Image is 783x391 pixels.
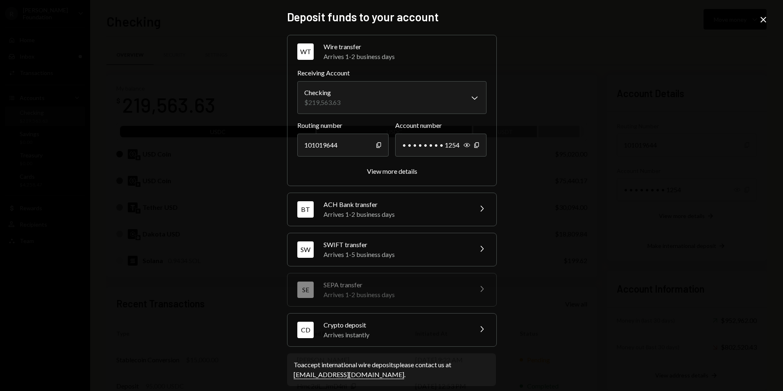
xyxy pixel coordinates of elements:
[324,330,467,340] div: Arrives instantly
[297,241,314,258] div: SW
[287,273,496,306] button: SESEPA transferArrives 1-2 business days
[297,282,314,298] div: SE
[297,43,314,60] div: WT
[395,120,487,130] label: Account number
[297,68,487,176] div: WTWire transferArrives 1-2 business days
[294,371,404,379] a: [EMAIL_ADDRESS][DOMAIN_NAME]
[324,290,467,300] div: Arrives 1-2 business days
[395,134,487,157] div: • • • • • • • • 1254
[324,200,467,209] div: ACH Bank transfer
[297,322,314,338] div: CD
[297,81,487,114] button: Receiving Account
[287,233,496,266] button: SWSWIFT transferArrives 1-5 business days
[367,167,417,176] button: View more details
[324,42,487,52] div: Wire transfer
[324,209,467,219] div: Arrives 1-2 business days
[324,240,467,250] div: SWIFT transfer
[287,35,496,68] button: WTWire transferArrives 1-2 business days
[287,193,496,226] button: BTACH Bank transferArrives 1-2 business days
[294,360,489,380] div: To accept international wire deposits please contact us at .
[297,201,314,218] div: BT
[297,120,389,130] label: Routing number
[287,314,496,346] button: CDCrypto depositArrives instantly
[287,9,496,25] h2: Deposit funds to your account
[367,167,417,175] div: View more details
[324,280,467,290] div: SEPA transfer
[324,250,467,259] div: Arrives 1-5 business days
[324,52,487,61] div: Arrives 1-2 business days
[297,68,487,78] label: Receiving Account
[297,134,389,157] div: 101019644
[324,320,467,330] div: Crypto deposit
